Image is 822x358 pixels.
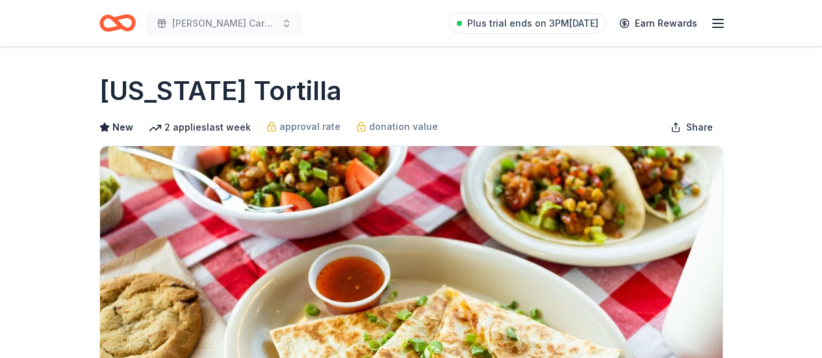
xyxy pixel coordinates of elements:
button: Share [660,114,723,140]
a: Plus trial ends on 3PM[DATE] [449,13,606,34]
span: New [112,120,133,135]
a: donation value [356,119,438,134]
span: Plus trial ends on 3PM[DATE] [467,16,598,31]
button: [PERSON_NAME] Care Holiday/Christmas Party [146,10,302,36]
a: Earn Rewards [611,12,705,35]
span: [PERSON_NAME] Care Holiday/Christmas Party [172,16,276,31]
a: Home [99,8,136,38]
div: 2 applies last week [149,120,251,135]
h1: [US_STATE] Tortilla [99,73,342,109]
a: approval rate [266,119,340,134]
span: donation value [369,119,438,134]
span: approval rate [279,119,340,134]
span: Share [686,120,713,135]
